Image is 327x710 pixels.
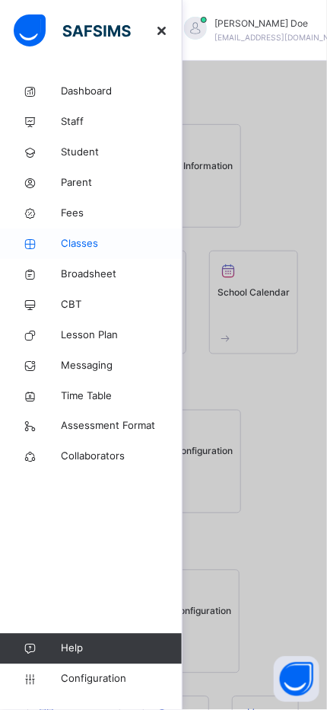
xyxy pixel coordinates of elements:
span: [PERSON_NAME] ACHIEVER [46,190,235,211]
img: safsims [14,14,131,46]
span: JS/24/504 [81,220,129,232]
img: Student [100,446,182,529]
span: Staff [61,114,183,130]
span: Configuration [61,672,182,687]
span: Messaging [61,358,183,373]
img: id-pattern-main.73af0e5e030b17075ee24d47dca11b7a.svg [8,38,274,294]
span: Broadsheet [61,267,183,282]
span: Pre Nursery A [135,220,201,232]
span: Help [61,641,182,657]
span: AANU [PERSON_NAME] [62,564,220,584]
button: Open asap [274,657,319,702]
span: CBT [61,297,183,312]
span: Collaborators [61,449,183,465]
span: Parent [61,175,183,190]
span: Assessment Format [61,419,183,434]
span: | [46,211,235,242]
span: Lesson Plan [61,328,183,343]
span: Dashboard [61,84,183,99]
img: safsims.135b583eef768097d7c66fa9e8d22233.svg [82,351,199,383]
span: Time Table [61,389,183,404]
span: Student [61,145,183,160]
span: Fees [61,206,183,221]
span: Classes [61,236,183,251]
img: Student [100,73,182,155]
img: id-pattern-main.73af0e5e030b17075ee24d47dca11b7a.svg [8,411,274,667]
